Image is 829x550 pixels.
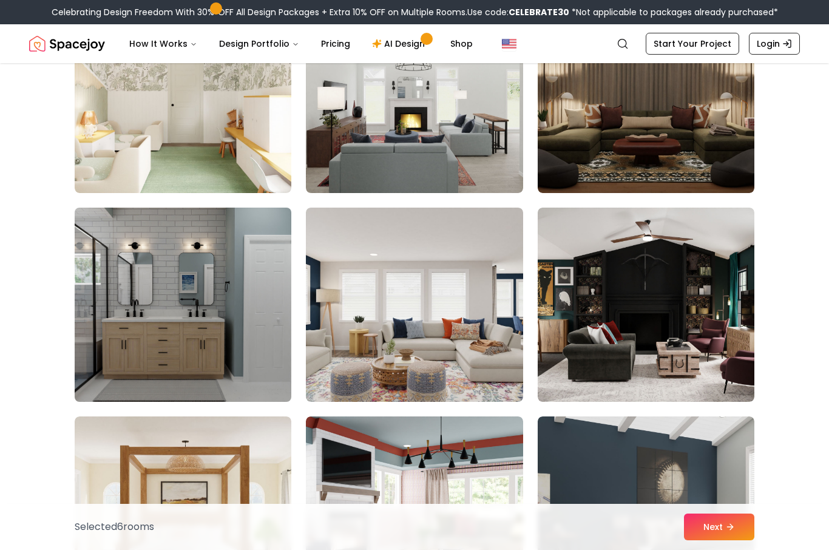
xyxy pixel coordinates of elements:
[684,514,754,540] button: Next
[441,32,482,56] a: Shop
[306,208,523,402] img: Room room-65
[69,203,297,407] img: Room room-64
[362,32,438,56] a: AI Design
[311,32,360,56] a: Pricing
[509,6,569,18] b: CELEBRATE30
[538,208,754,402] img: Room room-66
[646,33,739,55] a: Start Your Project
[29,32,105,56] img: Spacejoy Logo
[120,32,482,56] nav: Main
[120,32,207,56] button: How It Works
[467,6,569,18] span: Use code:
[569,6,778,18] span: *Not applicable to packages already purchased*
[29,32,105,56] a: Spacejoy
[29,24,800,63] nav: Global
[75,520,154,534] p: Selected 6 room s
[502,36,516,51] img: United States
[209,32,309,56] button: Design Portfolio
[749,33,800,55] a: Login
[52,6,778,18] div: Celebrating Design Freedom With 30% OFF All Design Packages + Extra 10% OFF on Multiple Rooms.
